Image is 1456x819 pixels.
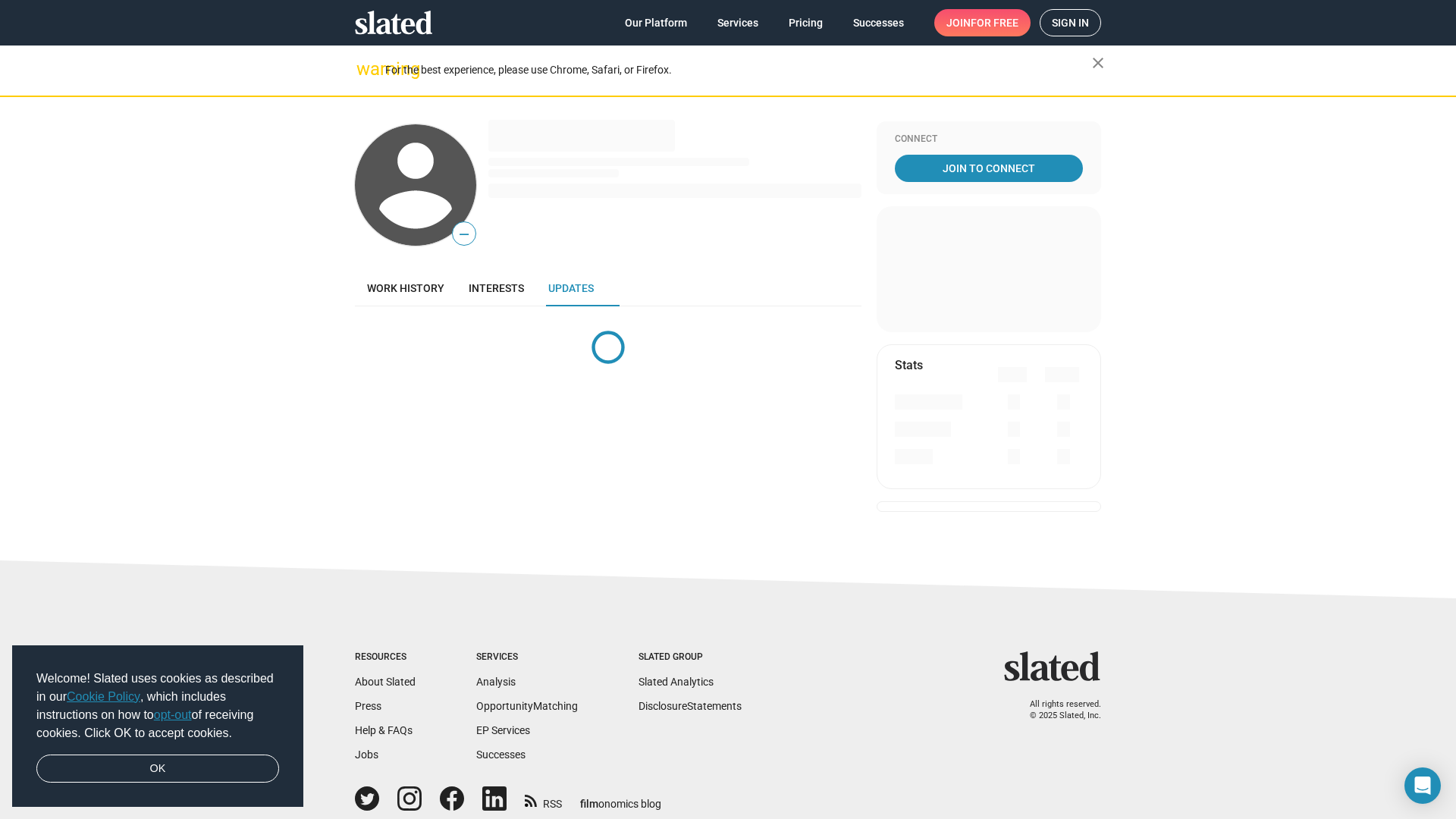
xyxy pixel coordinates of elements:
[525,788,562,811] a: RSS
[639,651,742,664] div: Slated Group
[898,155,1080,182] span: Join To Connect
[476,676,516,688] a: Analysis
[355,700,381,712] a: Press
[1040,9,1101,36] a: Sign in
[385,60,1092,80] div: For the best experience, please use Chrome, Safari, or Firefox.
[705,9,770,36] a: Services
[580,785,661,811] a: filmonomics blog
[367,282,444,294] span: Work history
[476,748,526,761] a: Successes
[476,651,578,664] div: Services
[971,9,1018,36] span: for free
[476,700,578,712] a: OpportunityMatching
[36,755,279,783] a: dismiss cookie message
[476,724,530,736] a: EP Services
[469,282,524,294] span: Interests
[853,9,904,36] span: Successes
[355,676,416,688] a: About Slated
[536,270,606,306] a: Updates
[613,9,699,36] a: Our Platform
[1404,767,1441,804] div: Open Intercom Messenger
[355,724,413,736] a: Help & FAQs
[777,9,835,36] a: Pricing
[355,651,416,664] div: Resources
[36,670,279,742] span: Welcome! Slated uses cookies as described in our , which includes instructions on how to of recei...
[457,270,536,306] a: Interests
[356,60,375,78] mat-icon: warning
[934,9,1031,36] a: Joinfor free
[12,645,303,808] div: cookieconsent
[895,357,923,373] mat-card-title: Stats
[67,690,140,703] a: Cookie Policy
[1014,699,1101,721] p: All rights reserved. © 2025 Slated, Inc.
[548,282,594,294] span: Updates
[1052,10,1089,36] span: Sign in
[625,9,687,36] span: Our Platform
[895,133,1083,146] div: Connect
[841,9,916,36] a: Successes
[154,708,192,721] a: opt-out
[639,700,742,712] a: DisclosureStatements
[717,9,758,36] span: Services
[580,798,598,810] span: film
[946,9,1018,36] span: Join
[355,748,378,761] a: Jobs
[1089,54,1107,72] mat-icon: close
[895,155,1083,182] a: Join To Connect
[639,676,714,688] a: Slated Analytics
[789,9,823,36] span: Pricing
[453,224,475,244] span: —
[355,270,457,306] a: Work history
